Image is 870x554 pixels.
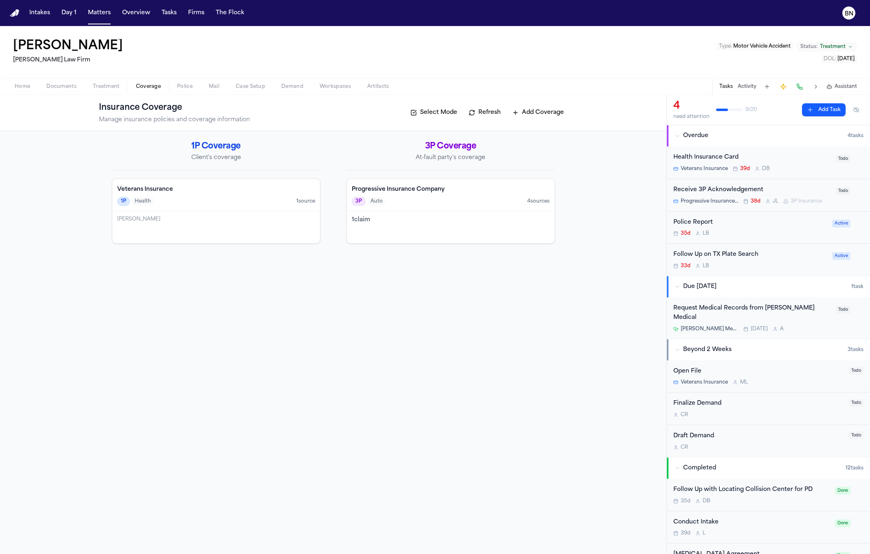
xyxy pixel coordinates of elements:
[352,185,550,194] h4: Progressive Insurance Company
[751,326,768,332] span: [DATE]
[667,212,870,244] div: Open task: Police Report
[213,6,248,20] a: The Flock
[762,166,770,172] span: D B
[832,252,850,260] span: Active
[667,393,870,425] div: Open task: Finalize Demand
[849,432,863,439] span: Todo
[681,230,690,237] span: 35d
[681,263,690,269] span: 33d
[673,250,827,260] div: Follow Up on TX Plate Search
[846,465,863,471] span: 12 task s
[719,44,732,49] span: Type :
[281,83,303,90] span: Demand
[527,198,550,205] span: 4 source s
[703,498,710,504] span: D B
[681,326,739,332] span: [PERSON_NAME] Medical
[673,399,844,408] div: Finalize Demand
[508,106,568,119] button: Add Coverage
[745,107,757,113] span: 9 / 20
[845,11,853,17] text: BN
[667,511,870,544] div: Open task: Conduct Intake
[773,198,778,205] span: J L
[13,39,123,54] h1: [PERSON_NAME]
[13,39,123,54] button: Edit matter name
[667,179,870,212] div: Open task: Receive 3P Acknowledgement
[673,153,831,162] div: Health Insurance Card
[58,6,80,20] button: Day 1
[820,44,846,50] span: Treatment
[667,244,870,276] div: Open task: Follow Up on TX Plate Search
[296,198,315,205] span: 1 source
[673,518,830,527] div: Conduct Intake
[836,155,850,163] span: Todo
[835,487,850,495] span: Done
[794,81,805,92] button: Make a Call
[791,198,822,205] span: 3P Insurance
[46,83,77,90] span: Documents
[848,347,863,353] span: 3 task s
[177,83,193,90] span: Police
[738,83,756,90] button: Activity
[800,44,817,50] span: Status:
[158,6,180,20] button: Tasks
[367,83,389,90] span: Artifacts
[681,379,728,386] span: Veterans Insurance
[681,530,690,537] span: 39d
[85,6,114,20] button: Matters
[719,83,733,90] button: Tasks
[802,103,846,116] button: Add Task
[117,216,315,222] div: [PERSON_NAME]
[667,297,870,339] div: Open task: Request Medical Records from Mauger Medical
[835,519,850,527] span: Done
[740,166,750,172] span: 39d
[112,154,320,162] p: Client's coverage
[835,83,857,90] span: Assistant
[683,346,732,354] span: Beyond 2 Weeks
[117,185,315,194] h4: Veterans Insurance
[849,367,863,375] span: Todo
[778,81,789,92] button: Create Immediate Task
[761,81,773,92] button: Add Task
[99,116,250,124] p: Manage insurance policies and coverage information
[667,360,870,393] div: Open task: Open File
[26,6,53,20] button: Intakes
[465,106,505,119] button: Refresh
[673,432,844,441] div: Draft Demand
[673,100,710,113] div: 4
[185,6,208,20] button: Firms
[346,154,555,162] p: At-fault party's coverage
[836,187,850,195] span: Todo
[119,6,153,20] button: Overview
[406,106,461,119] button: Select Mode
[667,125,870,146] button: Overdue4tasks
[13,55,126,65] h2: [PERSON_NAME] Law Firm
[824,57,836,61] span: DOL :
[673,367,844,376] div: Open File
[681,166,728,172] span: Veterans Insurance
[93,83,120,90] span: Treatment
[667,458,870,479] button: Completed12tasks
[681,412,688,418] span: C R
[849,399,863,407] span: Todo
[673,218,827,227] div: Police Report
[209,83,219,90] span: Mail
[683,464,716,472] span: Completed
[740,379,748,386] span: M L
[673,113,710,120] div: need attention
[320,83,351,90] span: Workspaces
[10,9,20,17] a: Home
[667,146,870,179] div: Open task: Health Insurance Card
[849,103,863,116] button: Hide completed tasks (⌘⇧H)
[703,530,706,537] span: L
[10,9,20,17] img: Finch Logo
[836,306,850,314] span: Todo
[673,304,831,323] div: Request Medical Records from [PERSON_NAME] Medical
[851,284,863,290] span: 1 task
[352,216,550,224] div: 1 claim
[667,276,870,297] button: Due [DATE]1task
[733,44,791,49] span: Motor Vehicle Accident
[683,132,708,140] span: Overdue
